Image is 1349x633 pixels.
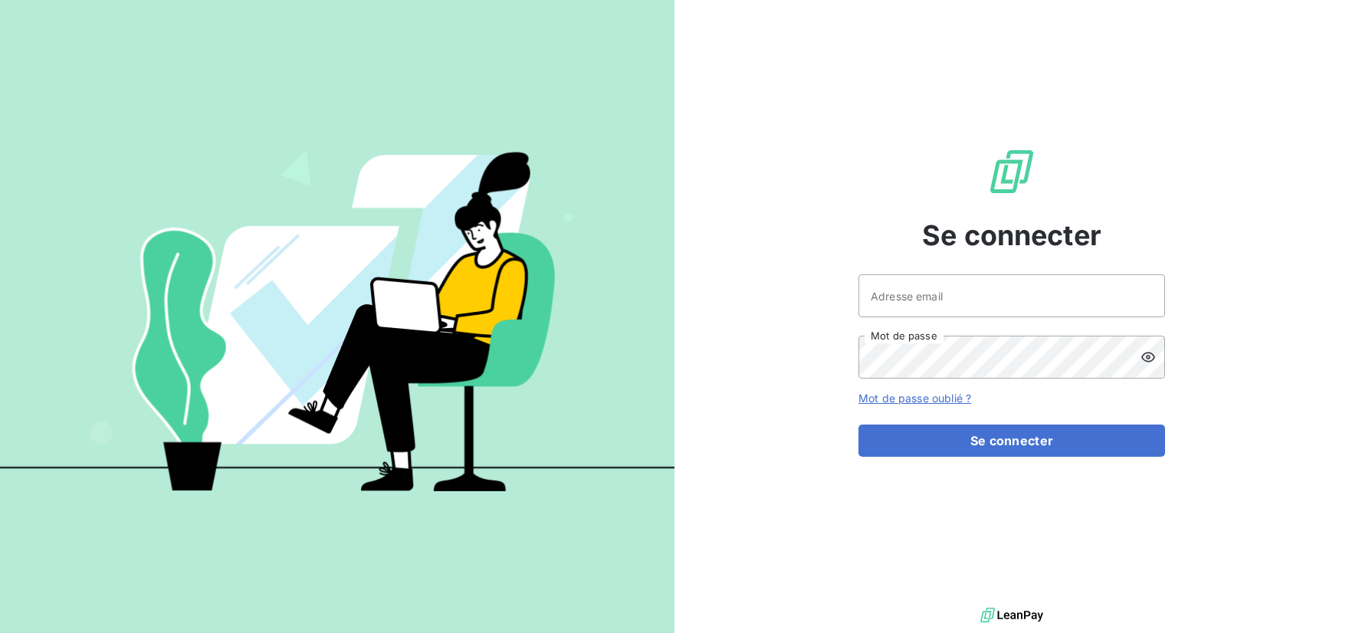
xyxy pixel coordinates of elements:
[858,425,1165,457] button: Se connecter
[858,274,1165,317] input: placeholder
[980,604,1043,627] img: logo
[858,392,971,405] a: Mot de passe oublié ?
[922,215,1101,256] span: Se connecter
[987,147,1036,196] img: Logo LeanPay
